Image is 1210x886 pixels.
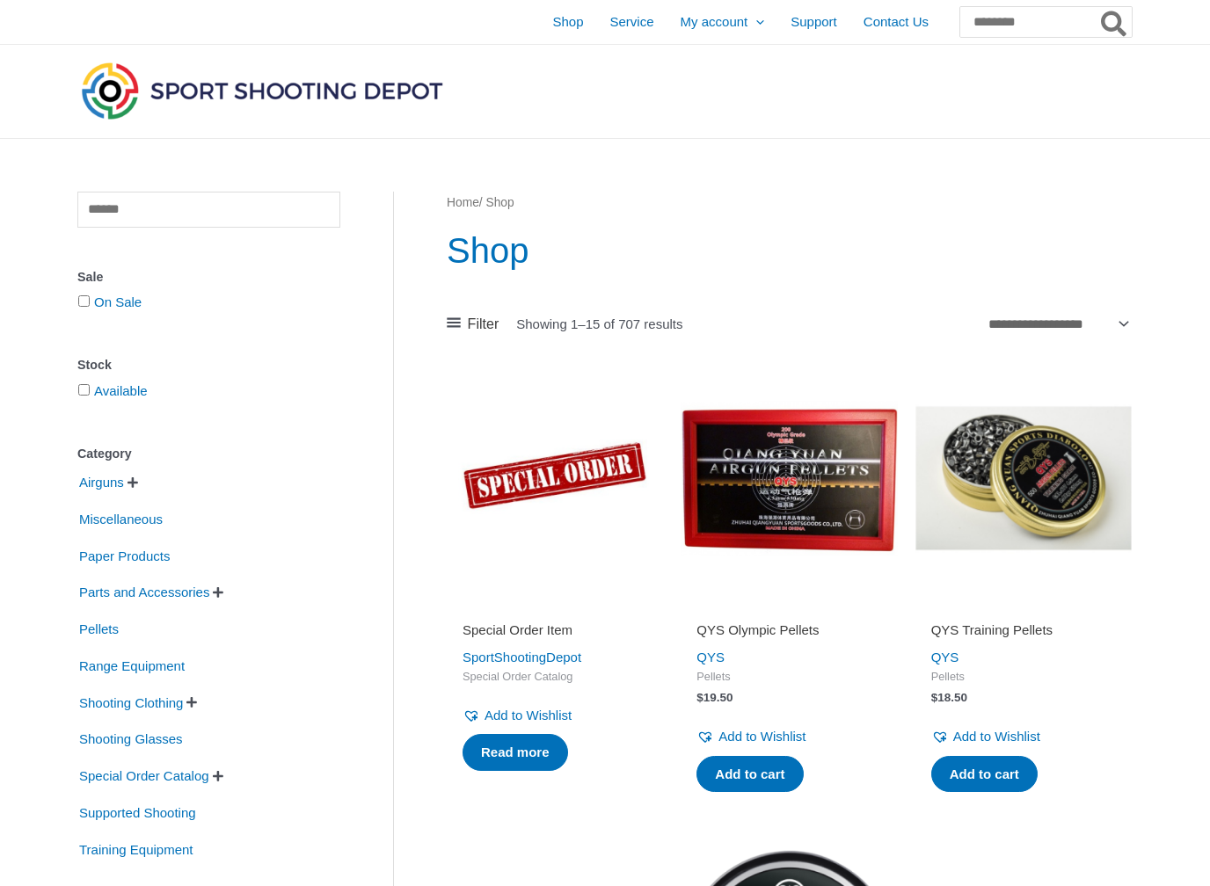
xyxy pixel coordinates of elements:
span: Paper Products [77,541,171,571]
a: Shooting Clothing [77,694,185,708]
span: Miscellaneous [77,505,164,534]
a: QYS Training Pellets [931,621,1116,645]
a: Pellets [77,621,120,635]
span: Supported Shooting [77,798,198,828]
p: Showing 1–15 of 707 results [516,317,682,330]
nav: Breadcrumb [447,192,1132,214]
span:  [213,770,223,782]
bdi: 19.50 [696,691,733,704]
a: Miscellaneous [77,511,164,526]
h2: QYS Olympic Pellets [696,621,881,639]
input: Available [78,384,90,396]
a: Range Equipment [77,657,186,672]
select: Shop order [981,310,1132,337]
a: QYS Olympic Pellets [696,621,881,645]
img: Sport Shooting Depot [77,58,447,123]
span: Special Order Catalog [463,670,647,685]
a: Special Order Item [463,621,647,645]
span:  [186,696,197,708]
a: Add to cart: “QYS Olympic Pellets” [696,756,803,793]
img: QYS Olympic Pellets [681,370,897,586]
span: Special Order Catalog [77,761,211,791]
a: On Sale [94,294,142,309]
span: Pellets [77,614,120,644]
span: Airguns [77,468,126,497]
span: Add to Wishlist [718,729,805,744]
span: Add to Wishlist [953,729,1040,744]
a: Airguns [77,474,126,489]
bdi: 18.50 [931,691,967,704]
span: Training Equipment [77,835,195,865]
iframe: Customer reviews powered by Trustpilot [931,597,1116,618]
a: Shooting Glasses [77,730,185,745]
div: Sale [77,265,340,290]
iframe: Customer reviews powered by Trustpilot [696,597,881,618]
span:  [213,586,223,599]
span: $ [696,691,703,704]
span: Range Equipment [77,651,186,681]
a: Add to cart: “QYS Training Pellets” [931,756,1038,793]
a: Filter [447,311,499,338]
img: QYS Training Pellets [915,370,1132,586]
a: Read more about “Special Order Item” [463,734,568,771]
span: Shooting Glasses [77,724,185,754]
h2: Special Order Item [463,621,647,639]
span: Shooting Clothing [77,688,185,718]
a: SportShootingDepot [463,650,581,664]
span: Pellets [696,670,881,685]
span: Parts and Accessories [77,577,211,607]
button: Search [1097,7,1132,37]
a: QYS [696,650,725,664]
a: Available [94,383,148,398]
div: Stock [77,352,340,378]
iframe: Customer reviews powered by Trustpilot [463,597,647,618]
a: QYS [931,650,959,664]
img: Special Order Item [447,370,663,586]
span: Add to Wishlist [485,708,572,723]
h2: QYS Training Pellets [931,621,1116,639]
a: Training Equipment [77,840,195,855]
input: On Sale [78,295,90,307]
span:  [128,476,138,489]
a: Add to Wishlist [931,724,1040,749]
a: Home [447,196,479,209]
span: Filter [468,311,499,338]
a: Special Order Catalog [77,767,211,782]
span: Pellets [931,670,1116,685]
h1: Shop [447,226,1132,275]
div: Category [77,441,340,467]
a: Add to Wishlist [696,724,805,749]
a: Paper Products [77,547,171,562]
a: Parts and Accessories [77,584,211,599]
a: Supported Shooting [77,804,198,819]
a: Add to Wishlist [463,703,572,728]
span: $ [931,691,938,704]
